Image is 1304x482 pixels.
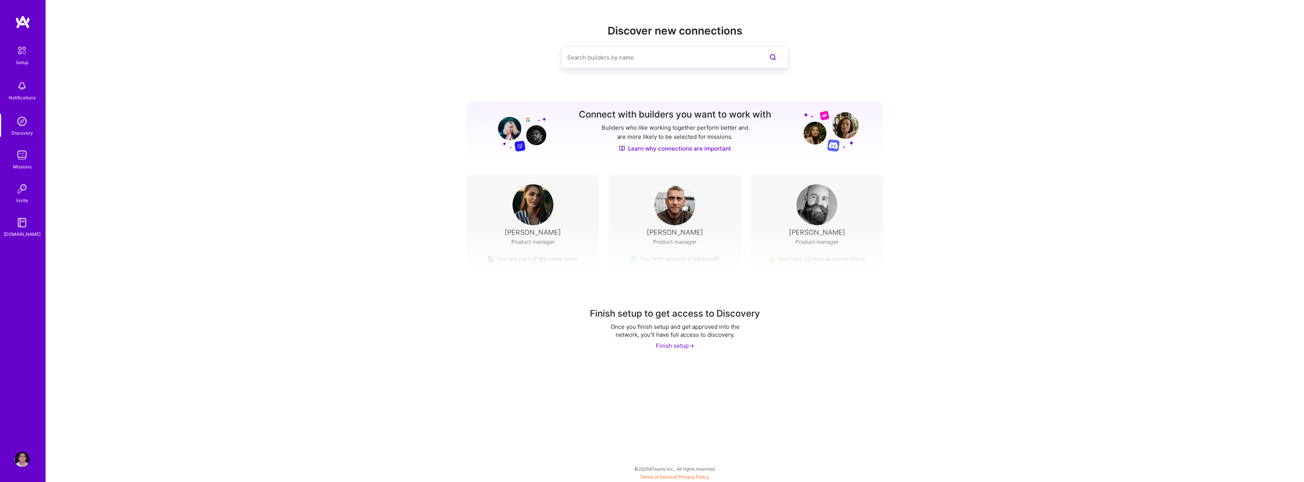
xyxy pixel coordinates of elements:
[13,163,31,171] div: Missions
[14,148,30,163] img: teamwork
[14,114,30,129] img: discovery
[600,123,750,141] p: Builders who like working together perform better and are more likely to be selected for missions.
[567,48,752,67] input: Search builders by name
[654,184,695,225] img: User Avatar
[467,25,884,37] h2: Discover new connections
[16,58,28,66] div: Setup
[579,109,771,120] h3: Connect with builders you want to work with
[14,42,30,58] img: setup
[619,145,625,152] img: Discover
[45,459,1304,478] div: © 2025 ATeams Inc., All rights reserved.
[11,129,33,137] div: Discovery
[619,144,731,152] a: Learn why connections are important
[14,79,30,94] img: bell
[590,308,760,320] div: Finish setup to get access to Discovery
[4,230,41,238] div: [DOMAIN_NAME]
[679,474,709,480] a: Privacy Policy
[14,452,30,467] img: User Avatar
[656,342,694,350] div: Finish setup ->
[640,474,709,480] span: |
[513,184,553,225] img: User Avatar
[491,110,546,152] img: Grow your network
[14,181,30,196] img: Invite
[640,474,676,480] a: Terms of Service
[14,215,30,230] img: guide book
[13,452,31,467] a: User Avatar
[804,110,859,152] img: Grow your network
[16,196,28,204] div: Invite
[9,94,36,102] div: Notifications
[768,53,777,62] i: icon SearchPurple
[796,184,837,225] img: User Avatar
[15,15,30,29] img: logo
[599,323,751,339] div: Once you finish setup and get approved into the network, you'll have full access to discovery.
